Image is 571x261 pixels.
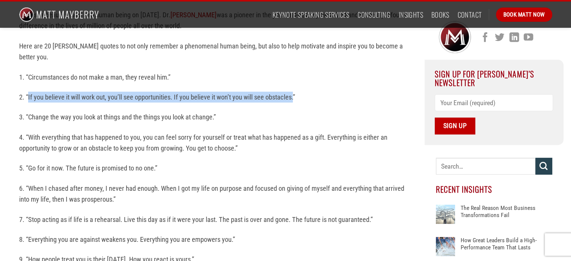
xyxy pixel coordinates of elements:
p: 6. “When I chased after money, I never had enough. When I got my life on purpose and focused on g... [19,183,413,205]
span: Book Matt Now [503,10,545,19]
p: 3. “Change the way you look at things and the things you look at change.” [19,112,413,122]
a: Books [431,8,449,21]
a: Consulting [357,8,390,21]
span: Recent Insights [436,183,493,195]
p: 4. “With everything that has happened to you, you can feel sorry for yourself or treat what has h... [19,132,413,154]
p: 7. “Stop acting as if life is a rehearsal. Live this day as if it were your last. The past is ove... [19,214,413,225]
p: 5. “Go for it now. The future is promised to no one.” [19,163,413,173]
form: Contact form [435,94,553,134]
img: Matt Mayberry [19,2,99,28]
a: Contact [458,8,482,21]
a: The Real Reason Most Business Transformations Fail [461,205,552,227]
p: 1. “Circumstances do not make a man, they reveal him.” [19,72,413,83]
span: Sign Up For [PERSON_NAME]’s Newsletter [435,68,534,88]
p: 8. “Everything you are against weakens you. Everything you are empowers you.” [19,234,413,245]
input: Sign Up [435,118,475,134]
a: Follow on LinkedIn [509,33,518,43]
input: Search… [436,158,535,175]
a: Follow on Facebook [481,33,490,43]
a: Follow on Twitter [495,33,504,43]
a: Insights [399,8,423,21]
a: Keynote Speaking Services [273,8,349,21]
button: Submit [535,158,552,175]
input: Your Email (required) [435,94,553,111]
a: Follow on YouTube [523,33,533,43]
p: 2. “If you believe it will work out, you’ll see opportunities. If you believe it won’t you will s... [19,92,413,103]
a: Book Matt Now [496,8,552,22]
p: Here are 20 [PERSON_NAME] quotes to not only remember a phenomenal human being, but also to help ... [19,41,413,63]
a: How Great Leaders Build a High-Performance Team That Lasts [461,237,552,259]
